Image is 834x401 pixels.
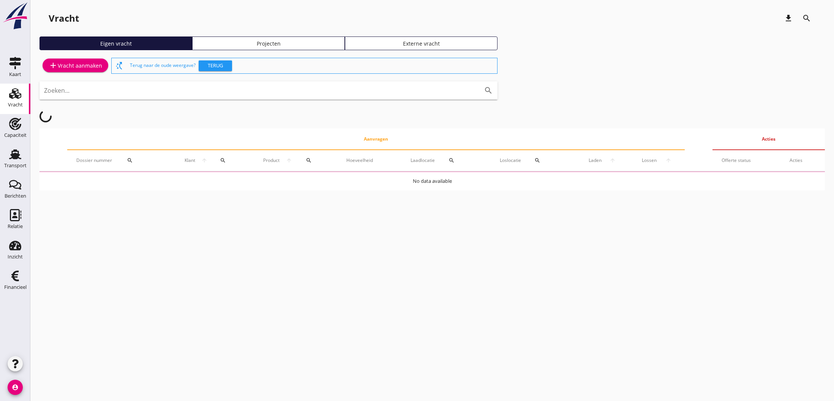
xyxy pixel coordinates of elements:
[39,36,192,50] a: Eigen vracht
[534,157,540,163] i: search
[8,102,23,107] div: Vracht
[411,151,482,170] div: Laadlocatie
[44,84,472,97] input: Zoeken...
[49,61,102,70] div: Vracht aanmaken
[67,128,685,150] th: Aanvragen
[348,40,494,48] div: Externe vracht
[784,14,793,23] i: download
[449,157,455,163] i: search
[4,285,27,290] div: Financieel
[5,193,26,198] div: Berichten
[638,157,661,164] span: Lossen
[9,72,21,77] div: Kaart
[484,86,493,95] i: search
[202,62,229,70] div: Terug
[661,157,676,163] i: arrow_upward
[76,151,164,170] div: Dossier nummer
[4,133,27,138] div: Capaciteit
[43,40,189,48] div: Eigen vracht
[712,128,825,150] th: Acties
[198,157,210,163] i: arrow_upward
[345,36,498,50] a: Externe vracht
[39,172,825,190] td: No data available
[722,157,771,164] div: Offerte status
[43,59,108,72] a: Vracht aanmaken
[605,157,619,163] i: arrow_upward
[192,36,345,50] a: Projecten
[130,58,494,73] div: Terug naar de oude weergave?
[49,12,79,24] div: Vracht
[182,157,199,164] span: Klant
[306,157,312,163] i: search
[127,157,133,163] i: search
[115,61,124,70] i: switch_access_shortcut
[790,157,816,164] div: Acties
[4,163,27,168] div: Transport
[8,254,23,259] div: Inzicht
[260,157,283,164] span: Product
[49,61,58,70] i: add
[220,157,226,163] i: search
[8,224,23,229] div: Relatie
[584,157,605,164] span: Laden
[802,14,811,23] i: search
[199,60,232,71] button: Terug
[196,40,341,48] div: Projecten
[500,151,566,170] div: Loslocatie
[2,2,29,30] img: logo-small.a267ee39.svg
[346,157,392,164] div: Hoeveelheid
[8,380,23,395] i: account_circle
[283,157,295,163] i: arrow_upward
